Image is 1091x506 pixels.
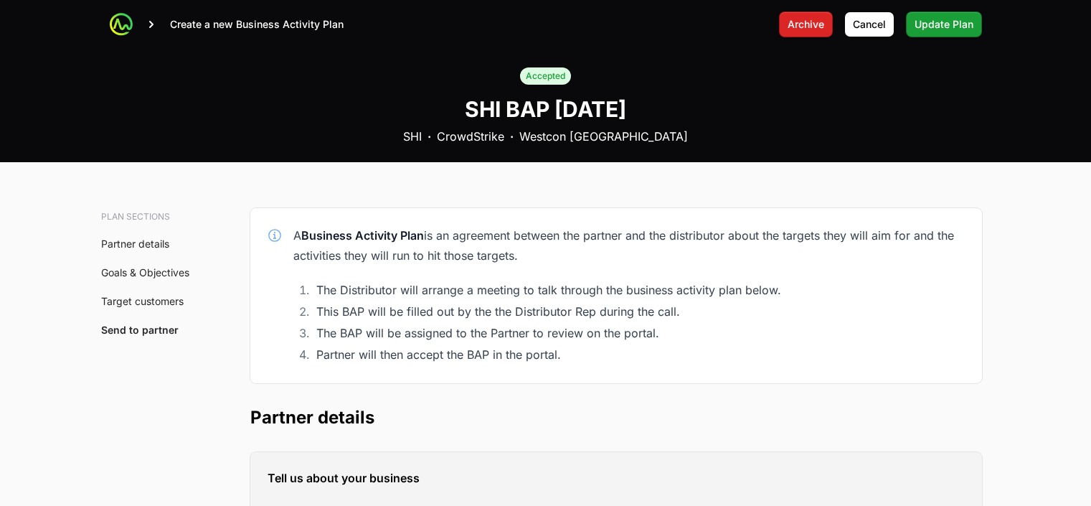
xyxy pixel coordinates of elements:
[915,16,973,33] span: Update Plan
[906,11,982,37] button: Update Plan
[844,11,894,37] button: Cancel
[110,13,133,36] img: ActivitySource
[301,228,424,243] strong: Business Activity Plan
[312,301,965,322] li: This BAP will be filled out by the the Distributor Rep during the call.
[312,323,965,343] li: The BAP will be assigned to the Partner to review on the portal.
[101,266,189,278] a: Goals & Objectives
[101,324,179,336] a: Send to partner
[101,211,199,222] h3: Plan sections
[428,128,431,145] b: ·
[268,469,965,487] h3: Tell us about your business
[170,17,344,32] p: Create a new Business Activity Plan
[403,128,688,145] div: SHI CrowdStrike Westcon [GEOGRAPHIC_DATA]
[779,11,833,37] button: Archive
[293,225,965,266] div: A is an agreement between the partner and the distributor about the targets they will aim for and...
[312,280,965,300] li: The Distributor will arrange a meeting to talk through the business activity plan below.
[101,238,169,250] a: Partner details
[465,96,626,122] h1: SHI BAP [DATE]
[101,295,184,307] a: Target customers
[788,16,824,33] span: Archive
[853,16,886,33] span: Cancel
[250,406,982,429] h2: Partner details
[312,345,965,365] li: Partner will then accept the BAP in the portal.
[510,128,514,145] b: ·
